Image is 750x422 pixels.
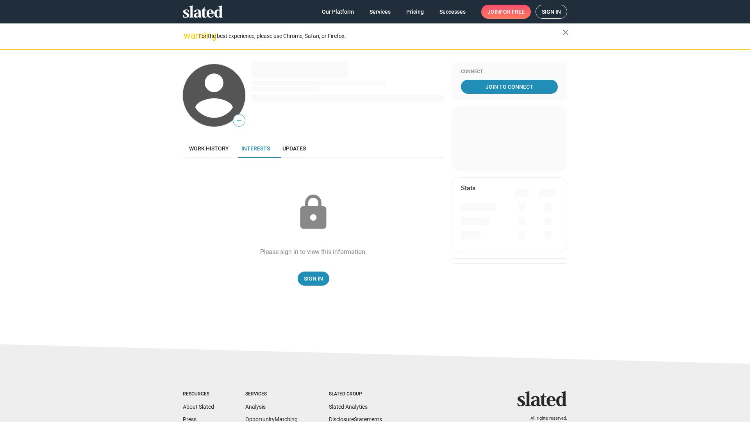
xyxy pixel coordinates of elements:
[189,145,229,152] span: Work history
[500,5,525,19] span: for free
[329,391,382,397] div: Slated Group
[183,391,214,397] div: Resources
[183,139,235,158] a: Work history
[536,5,567,19] a: Sign in
[400,5,430,19] a: Pricing
[276,139,312,158] a: Updates
[260,248,367,256] div: Please sign in to view this information.
[363,5,397,19] a: Services
[233,116,245,126] span: —
[298,272,329,286] a: Sign In
[439,5,466,19] span: Successes
[304,272,323,286] span: Sign In
[406,5,424,19] span: Pricing
[542,5,561,18] span: Sign in
[235,139,276,158] a: Interests
[241,145,270,152] span: Interests
[481,5,531,19] a: Joinfor free
[184,31,193,40] mat-icon: warning
[461,80,558,94] a: Join To Connect
[282,145,306,152] span: Updates
[487,5,525,19] span: Join
[198,31,562,41] div: For the best experience, please use Chrome, Safari, or Firefox.
[245,404,266,410] a: Analysis
[561,28,570,37] mat-icon: close
[322,5,354,19] span: Our Platform
[294,193,333,232] mat-icon: lock
[461,69,558,75] div: Connect
[462,80,556,94] span: Join To Connect
[316,5,360,19] a: Our Platform
[433,5,472,19] a: Successes
[370,5,391,19] span: Services
[183,404,214,410] a: About Slated
[461,184,475,192] mat-card-title: Stats
[245,391,298,397] div: Services
[329,404,368,410] a: Slated Analytics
